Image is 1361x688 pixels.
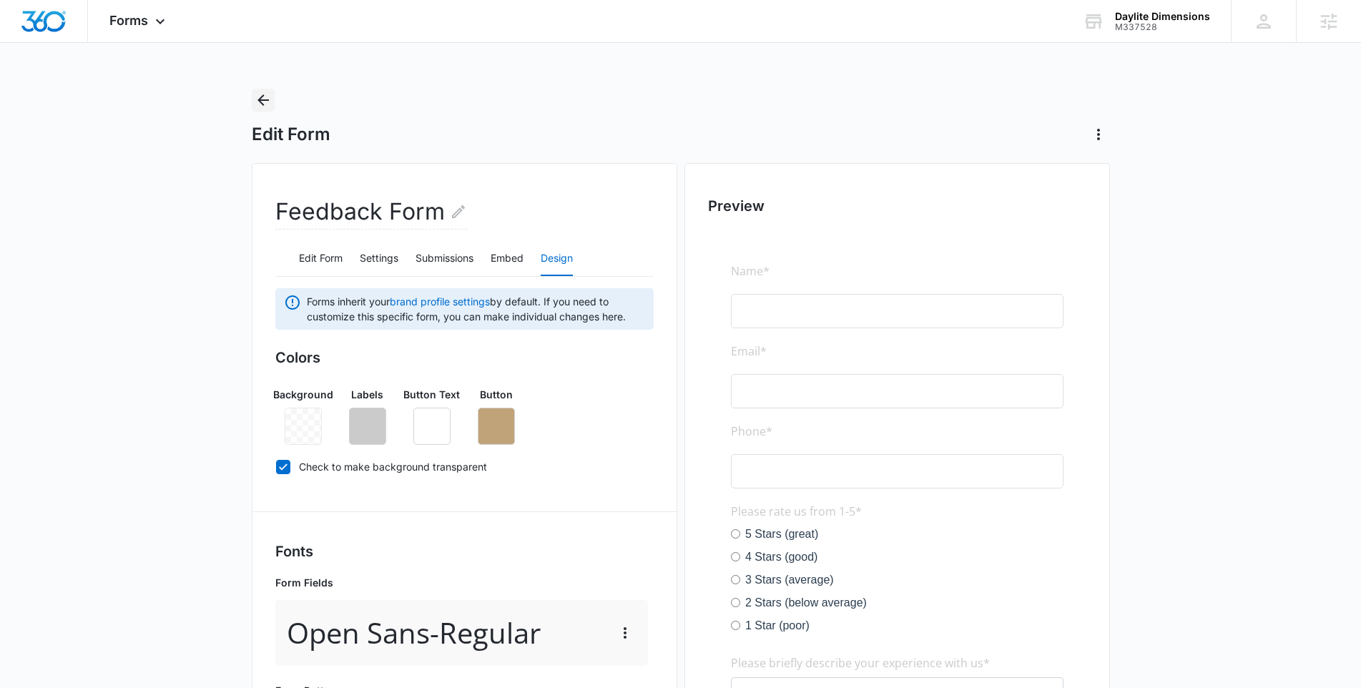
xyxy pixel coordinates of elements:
button: Edit Form Name [450,195,467,229]
h3: Colors [275,347,654,368]
h2: Feedback Form [275,195,467,230]
button: Submissions [416,242,473,276]
span: Forms inherit your by default. If you need to customize this specific form, you can make individu... [307,294,645,324]
button: Embed [491,242,524,276]
div: account id [1115,22,1210,32]
label: 3 Stars (average) [14,309,103,326]
button: Remove [413,408,451,445]
div: account name [1115,11,1210,22]
button: Settings [360,242,398,276]
label: 4 Stars (good) [14,286,87,303]
button: Remove [478,408,515,445]
span: Submit [9,496,48,512]
button: Actions [1087,123,1110,146]
label: 5 Stars (great) [14,263,87,280]
label: Check to make background transparent [275,459,654,474]
label: 2 Stars (below average) [14,332,136,349]
p: Button Text [403,387,460,402]
p: Background [273,387,333,402]
h1: Edit Form [252,124,330,145]
p: Form Fields [275,575,648,590]
button: Back [252,89,275,112]
button: Edit Form [299,242,343,276]
p: Labels [351,387,383,402]
p: Button [480,387,513,402]
p: Open Sans - Regular [287,611,541,654]
a: brand profile settings [390,295,490,308]
h3: Fonts [275,541,654,562]
button: Design [541,242,573,276]
label: 1 Star (poor) [14,355,79,372]
span: Forms [109,13,148,28]
button: Remove [349,408,386,445]
h2: Preview [708,195,1086,217]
